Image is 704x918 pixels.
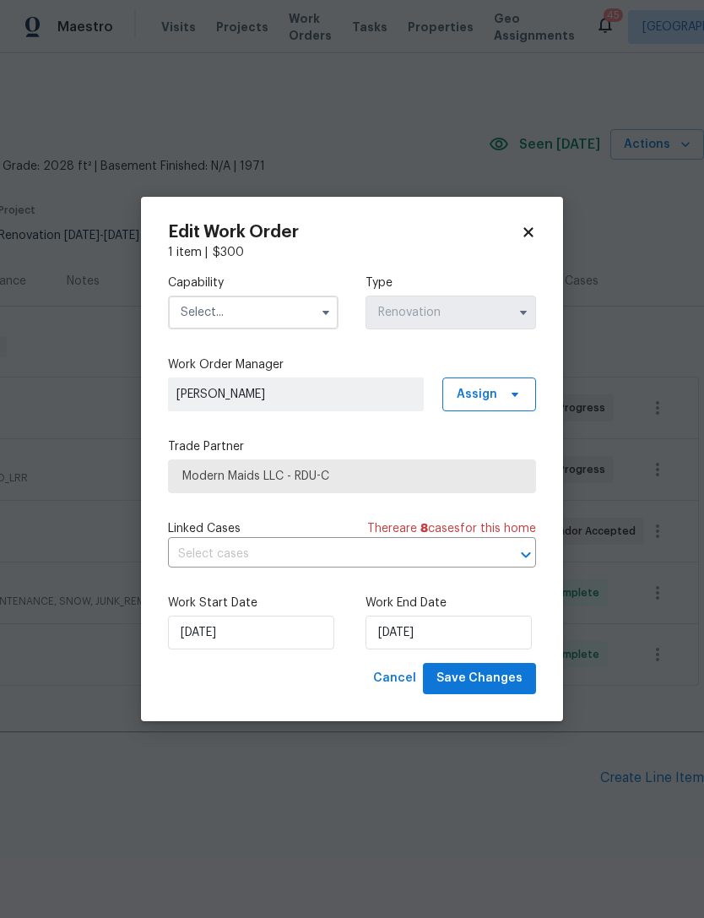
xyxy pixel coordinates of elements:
span: Save Changes [436,668,523,689]
button: Save Changes [423,663,536,694]
label: Work Start Date [168,595,338,611]
span: [PERSON_NAME] [176,386,415,403]
span: $ 300 [213,247,244,258]
input: M/D/YYYY [168,616,334,649]
span: 8 [420,523,428,535]
input: M/D/YYYY [366,616,532,649]
input: Select... [366,296,536,329]
label: Work End Date [366,595,536,611]
span: Assign [457,386,497,403]
label: Work Order Manager [168,356,536,373]
button: Show options [513,302,533,323]
button: Open [514,543,538,567]
label: Trade Partner [168,438,536,455]
span: There are case s for this home [367,520,536,537]
span: Cancel [373,668,416,689]
input: Select cases [168,541,489,568]
div: 1 item | [168,244,536,261]
label: Type [366,274,536,291]
button: Show options [316,302,336,323]
input: Select... [168,296,338,329]
label: Capability [168,274,338,291]
button: Cancel [366,663,423,694]
h2: Edit Work Order [168,224,521,241]
span: Modern Maids LLC - RDU-C [182,468,522,485]
span: Linked Cases [168,520,241,537]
